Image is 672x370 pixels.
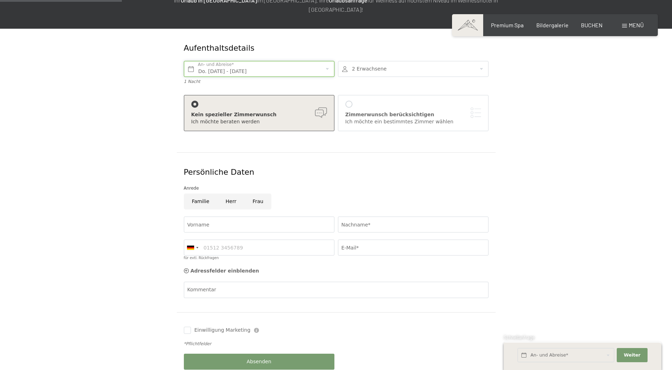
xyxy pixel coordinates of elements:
div: Persönliche Daten [184,167,489,178]
div: Aufenthaltsdetails [184,43,437,54]
a: Bildergalerie [536,22,569,28]
a: BUCHEN [581,22,603,28]
div: Ich möchte beraten werden [191,118,327,125]
div: Zimmerwunsch berücksichtigen [345,111,481,118]
a: Premium Spa [491,22,524,28]
label: für evtl. Rückfragen [184,256,219,260]
div: Anrede [184,185,489,192]
input: 01512 3456789 [184,240,334,256]
div: Ich möchte ein bestimmtes Zimmer wählen [345,118,481,125]
span: Schnellanfrage [504,335,535,340]
button: Absenden [184,354,334,370]
div: Germany (Deutschland): +49 [184,240,201,255]
div: *Pflichtfelder [184,341,489,347]
span: Adressfelder einblenden [191,268,259,274]
span: Menü [629,22,644,28]
button: Weiter [617,348,647,363]
span: Weiter [624,352,640,358]
span: Einwilligung Marketing [194,327,250,334]
span: Absenden [247,358,271,365]
div: 1 Nacht [184,79,334,85]
div: Kein spezieller Zimmerwunsch [191,111,327,118]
